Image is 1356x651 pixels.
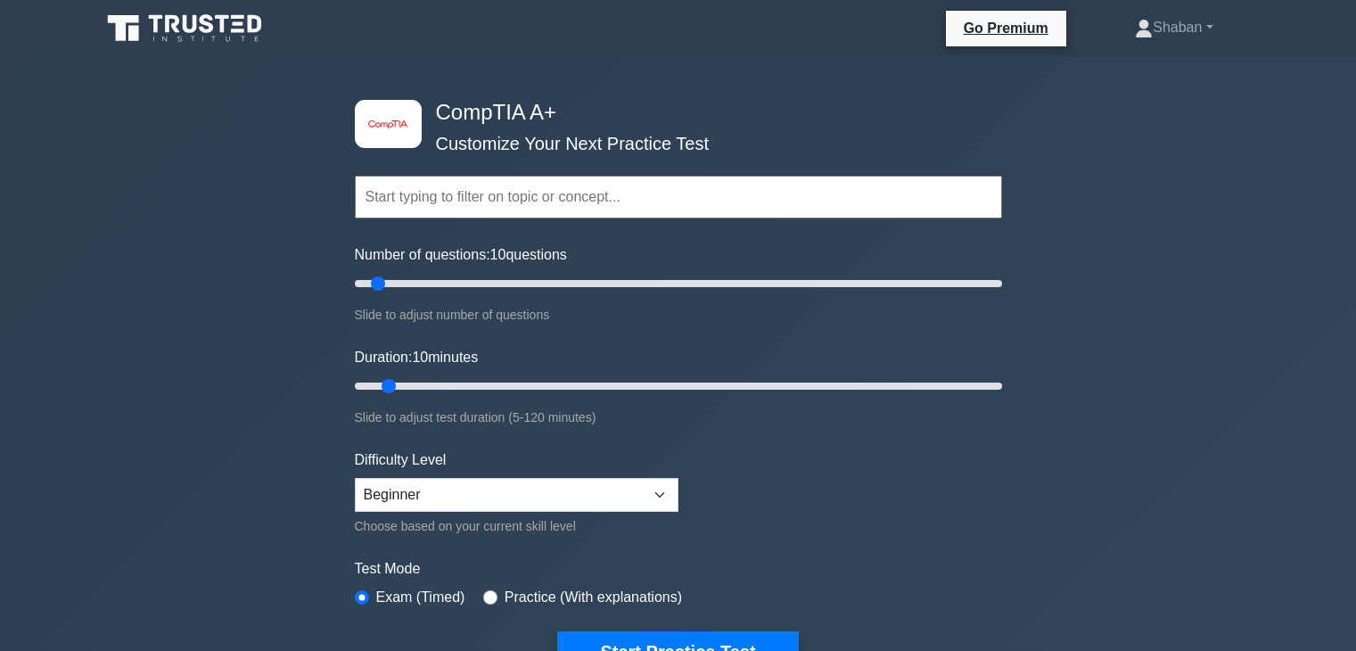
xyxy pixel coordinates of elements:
[355,244,567,266] label: Number of questions: questions
[355,407,1002,428] div: Slide to adjust test duration (5-120 minutes)
[505,587,682,608] label: Practice (With explanations)
[953,17,1059,39] a: Go Premium
[412,350,428,365] span: 10
[355,515,678,537] div: Choose based on your current skill level
[355,347,479,368] label: Duration: minutes
[490,247,506,262] span: 10
[355,304,1002,325] div: Slide to adjust number of questions
[1092,10,1255,45] a: Shaban
[355,449,447,471] label: Difficulty Level
[355,558,1002,580] label: Test Mode
[355,176,1002,218] input: Start typing to filter on topic or concept...
[376,587,465,608] label: Exam (Timed)
[429,100,915,126] h4: CompTIA A+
